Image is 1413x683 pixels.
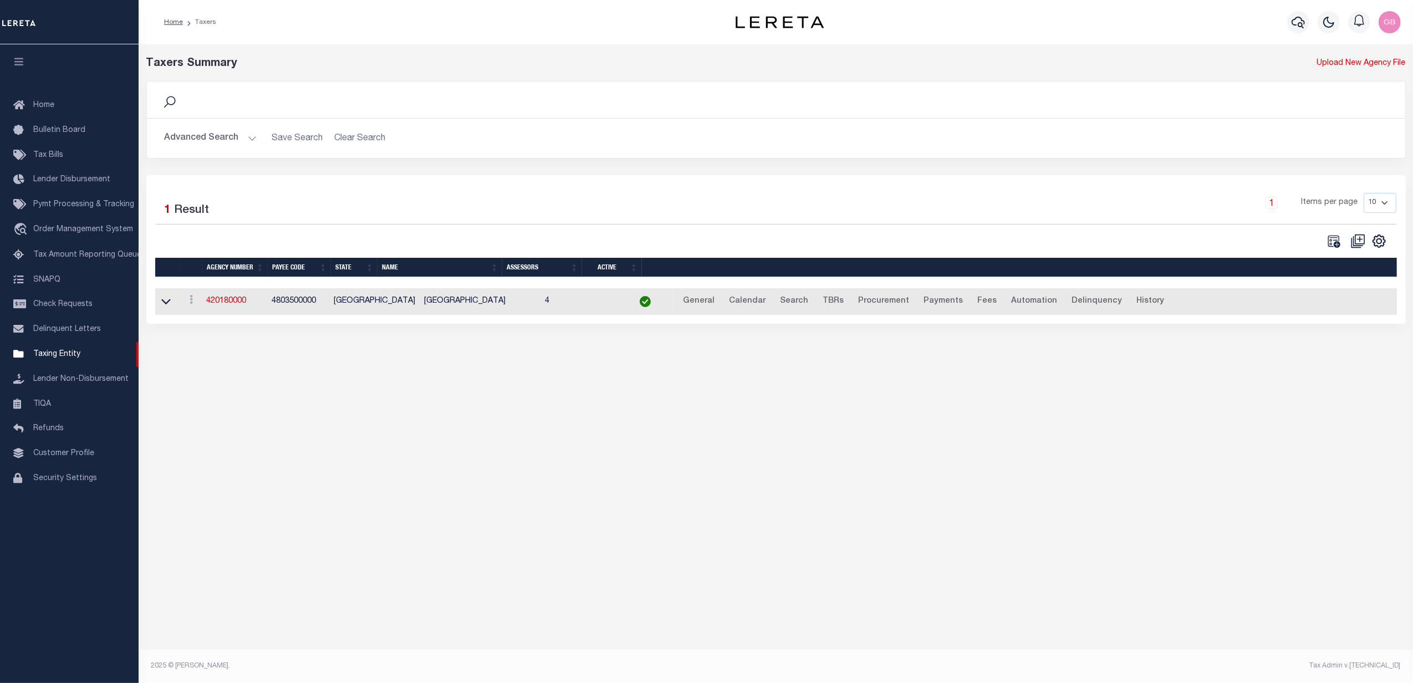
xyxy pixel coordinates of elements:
span: Taxing Entity [33,350,80,358]
li: Taxers [183,17,216,27]
span: Pymt Processing & Tracking [33,201,134,208]
a: Procurement [853,293,914,310]
a: History [1131,293,1169,310]
button: Advanced Search [165,128,257,149]
a: Calendar [724,293,771,310]
span: Home [33,101,54,109]
span: Lender Disbursement [33,176,110,184]
td: [GEOGRAPHIC_DATA] [420,288,540,315]
i: travel_explore [13,223,31,237]
label: Result [175,202,210,220]
span: Tax Bills [33,151,63,159]
div: Taxers Summary [146,55,1087,72]
span: Tax Amount Reporting Queue [33,251,141,259]
td: 4803500000 [267,288,329,315]
span: TIQA [33,400,51,407]
a: Automation [1006,293,1062,310]
a: Home [164,19,183,26]
th: Agency Number: activate to sort column ascending [202,258,268,277]
a: Delinquency [1067,293,1127,310]
th: &nbsp; [642,258,1403,277]
span: SNAPQ [33,276,60,283]
span: Security Settings [33,475,97,482]
span: Items per page [1302,197,1358,209]
span: Order Management System [33,226,133,233]
a: Search [775,293,813,310]
span: 1 [165,205,171,216]
th: State: activate to sort column ascending [331,258,378,277]
span: Customer Profile [33,450,94,457]
th: Payee Code: activate to sort column ascending [268,258,331,277]
th: Name: activate to sort column ascending [378,258,502,277]
a: Fees [972,293,1002,310]
span: Check Requests [33,300,93,308]
a: General [678,293,720,310]
img: logo-dark.svg [736,16,824,28]
img: svg+xml;base64,PHN2ZyB4bWxucz0iaHR0cDovL3d3dy53My5vcmcvMjAwMC9zdmciIHBvaW50ZXItZXZlbnRzPSJub25lIi... [1379,11,1401,33]
span: Refunds [33,425,64,432]
a: Upload New Agency File [1317,58,1406,70]
a: 1 [1266,197,1278,209]
th: Assessors: activate to sort column ascending [502,258,582,277]
span: Bulletin Board [33,126,85,134]
a: TBRs [818,293,849,310]
a: 420180000 [206,297,246,305]
th: Active: activate to sort column ascending [582,258,642,277]
td: 4 [540,288,617,315]
span: Lender Non-Disbursement [33,375,129,383]
td: [GEOGRAPHIC_DATA] [329,288,420,315]
a: Payments [919,293,968,310]
img: check-icon-green.svg [640,296,651,307]
span: Delinquent Letters [33,325,101,333]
